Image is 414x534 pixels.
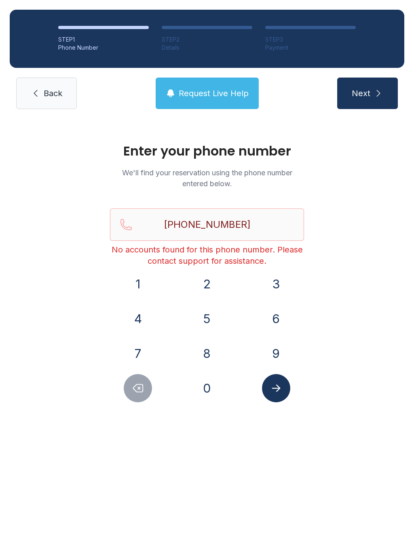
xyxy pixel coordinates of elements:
[352,88,370,99] span: Next
[58,44,149,52] div: Phone Number
[193,374,221,402] button: 0
[262,374,290,402] button: Submit lookup form
[193,305,221,333] button: 5
[162,36,252,44] div: STEP 2
[262,339,290,368] button: 9
[265,44,356,52] div: Payment
[124,305,152,333] button: 4
[124,270,152,298] button: 1
[58,36,149,44] div: STEP 1
[110,244,304,267] div: No accounts found for this phone number. Please contact support for assistance.
[265,36,356,44] div: STEP 3
[193,270,221,298] button: 2
[262,305,290,333] button: 6
[124,339,152,368] button: 7
[179,88,249,99] span: Request Live Help
[162,44,252,52] div: Details
[262,270,290,298] button: 3
[110,208,304,241] input: Reservation phone number
[110,145,304,158] h1: Enter your phone number
[124,374,152,402] button: Delete number
[193,339,221,368] button: 8
[110,167,304,189] p: We'll find your reservation using the phone number entered below.
[44,88,62,99] span: Back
